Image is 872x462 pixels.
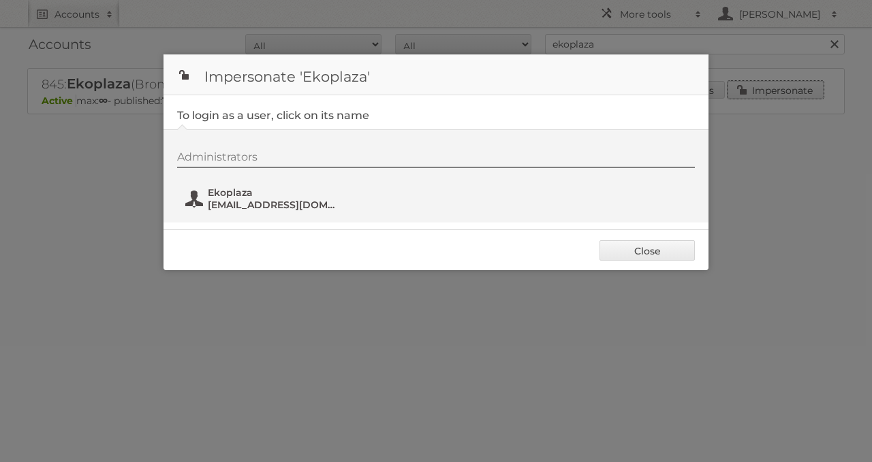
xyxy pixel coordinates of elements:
h1: Impersonate 'Ekoplaza' [163,54,708,95]
a: Close [599,240,695,261]
button: Ekoplaza [EMAIL_ADDRESS][DOMAIN_NAME] [184,185,344,212]
legend: To login as a user, click on its name [177,109,369,122]
span: Ekoplaza [208,186,340,199]
div: Administrators [177,150,695,168]
span: [EMAIL_ADDRESS][DOMAIN_NAME] [208,199,340,211]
